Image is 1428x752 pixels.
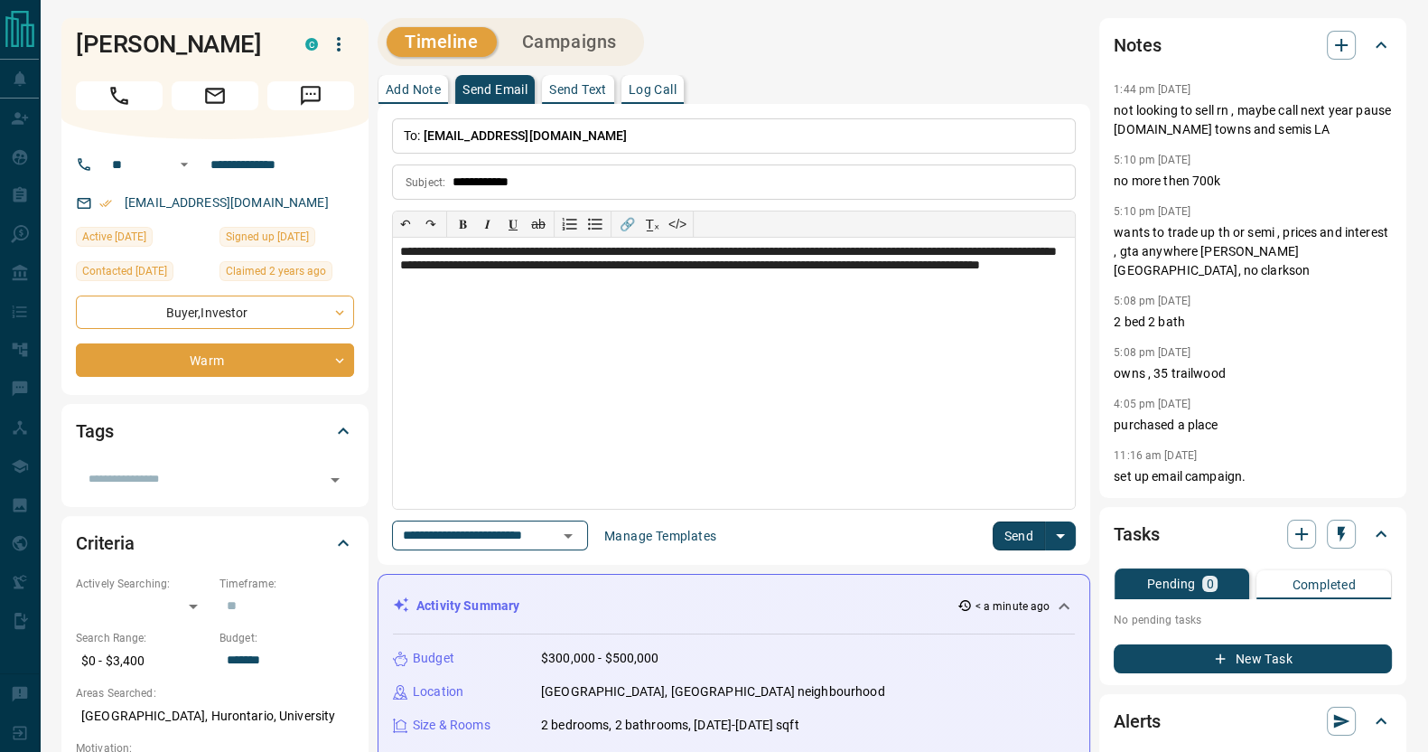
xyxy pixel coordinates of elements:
[76,296,354,329] div: Buyer , Investor
[76,576,210,592] p: Actively Searching:
[1114,313,1392,332] p: 2 bed 2 bath
[614,211,639,237] button: 🔗
[993,522,1077,550] div: split button
[219,227,354,252] div: Fri Aug 10 2018
[1114,31,1161,60] h2: Notes
[424,128,628,143] span: [EMAIL_ADDRESS][DOMAIN_NAME]
[541,649,659,668] p: $300,000 - $500,000
[1114,154,1190,166] p: 5:10 pm [DATE]
[76,646,210,676] p: $0 - $3,400
[1114,606,1392,634] p: No pending tasks
[1114,23,1392,67] div: Notes
[1114,416,1392,435] p: purchased a place
[393,211,418,237] button: ↶
[305,38,318,51] div: condos.ca
[1114,205,1190,218] p: 5:10 pm [DATE]
[219,261,354,287] div: Thu Jul 27 2023
[531,217,546,231] s: ab
[416,597,519,616] p: Activity Summary
[322,467,348,493] button: Open
[1147,578,1196,590] p: Pending
[975,598,1050,615] p: < a minute ago
[219,630,354,646] p: Budget:
[1114,449,1197,462] p: 11:16 am [DATE]
[1114,520,1159,549] h2: Tasks
[1114,398,1190,410] p: 4:05 pm [DATE]
[267,81,354,110] span: Message
[76,343,354,377] div: Warm
[125,195,329,210] a: [EMAIL_ADDRESS][DOMAIN_NAME]
[413,649,454,668] p: Budget
[462,83,527,96] p: Send Email
[1114,295,1190,307] p: 5:08 pm [DATE]
[413,716,490,735] p: Size & Rooms
[226,262,326,280] span: Claimed 2 years ago
[76,701,354,731] p: [GEOGRAPHIC_DATA], Hurontario, University
[76,685,354,701] p: Areas Searched:
[541,716,799,735] p: 2 bedrooms, 2 bathrooms, [DATE]-[DATE] sqft
[993,522,1046,550] button: Send
[76,81,163,110] span: Call
[629,83,677,96] p: Log Call
[219,576,354,592] p: Timeframe:
[583,211,608,237] button: Bullet list
[1114,83,1190,96] p: 1:44 pm [DATE]
[450,211,475,237] button: 𝐁
[173,154,195,175] button: Open
[226,228,309,246] span: Signed up [DATE]
[99,197,112,210] svg: Email Verified
[76,227,210,252] div: Sun Jul 27 2025
[82,228,146,246] span: Active [DATE]
[76,630,210,646] p: Search Range:
[76,417,113,446] h2: Tags
[76,529,135,558] h2: Criteria
[1114,346,1190,359] p: 5:08 pm [DATE]
[1114,364,1392,383] p: owns , 35 trailwood
[386,83,441,96] p: Add Note
[1206,578,1213,590] p: 0
[557,211,583,237] button: Numbered list
[387,27,497,57] button: Timeline
[76,409,354,453] div: Tags
[393,589,1075,623] div: Activity Summary< a minute ago
[1114,707,1161,736] h2: Alerts
[1114,223,1392,280] p: wants to trade up th or semi , prices and interest , gta anywhere [PERSON_NAME] [GEOGRAPHIC_DATA]...
[1114,512,1392,556] div: Tasks
[1114,644,1392,673] button: New Task
[593,522,727,550] button: Manage Templates
[526,211,551,237] button: ab
[172,81,258,110] span: Email
[1114,700,1392,743] div: Alerts
[418,211,443,237] button: ↷
[413,682,463,701] p: Location
[541,682,885,701] p: [GEOGRAPHIC_DATA], [GEOGRAPHIC_DATA] neighbourhood
[1292,578,1356,591] p: Completed
[76,261,210,287] div: Wed Dec 08 2021
[1114,467,1392,486] p: set up email campaign.
[76,30,278,59] h1: [PERSON_NAME]
[509,217,518,231] span: 𝐔
[665,211,690,237] button: </>
[406,174,445,191] p: Subject:
[1114,101,1392,139] p: not looking to sell rn , maybe call next year pause [DOMAIN_NAME] towns and semis LA
[475,211,500,237] button: 𝑰
[500,211,526,237] button: 𝐔
[639,211,665,237] button: T̲ₓ
[555,523,581,549] button: Open
[504,27,635,57] button: Campaigns
[1114,172,1392,191] p: no more then 700k
[76,522,354,565] div: Criteria
[392,118,1076,154] p: To:
[82,262,167,280] span: Contacted [DATE]
[549,83,607,96] p: Send Text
